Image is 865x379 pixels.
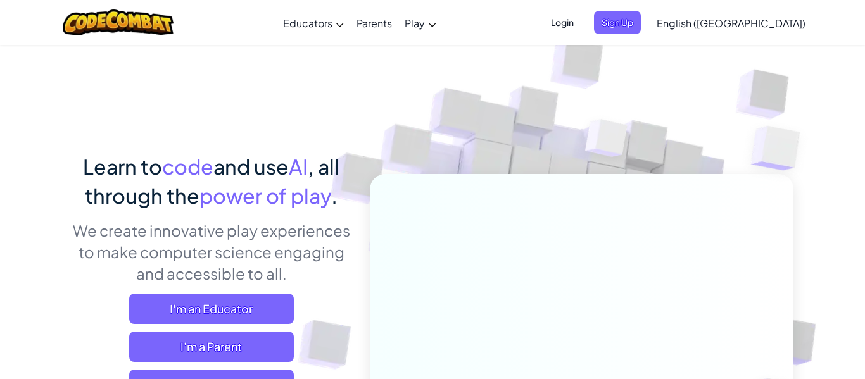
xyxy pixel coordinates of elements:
[398,6,443,40] a: Play
[63,9,174,35] img: CodeCombat logo
[199,183,331,208] span: power of play
[726,95,835,202] img: Overlap cubes
[72,220,351,284] p: We create innovative play experiences to make computer science engaging and accessible to all.
[162,154,213,179] span: code
[289,154,308,179] span: AI
[129,332,294,362] a: I'm a Parent
[543,11,581,34] button: Login
[657,16,805,30] span: English ([GEOGRAPHIC_DATA])
[562,94,653,189] img: Overlap cubes
[405,16,425,30] span: Play
[213,154,289,179] span: and use
[83,154,162,179] span: Learn to
[594,11,641,34] button: Sign Up
[650,6,812,40] a: English ([GEOGRAPHIC_DATA])
[283,16,332,30] span: Educators
[129,294,294,324] a: I'm an Educator
[277,6,350,40] a: Educators
[350,6,398,40] a: Parents
[331,183,338,208] span: .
